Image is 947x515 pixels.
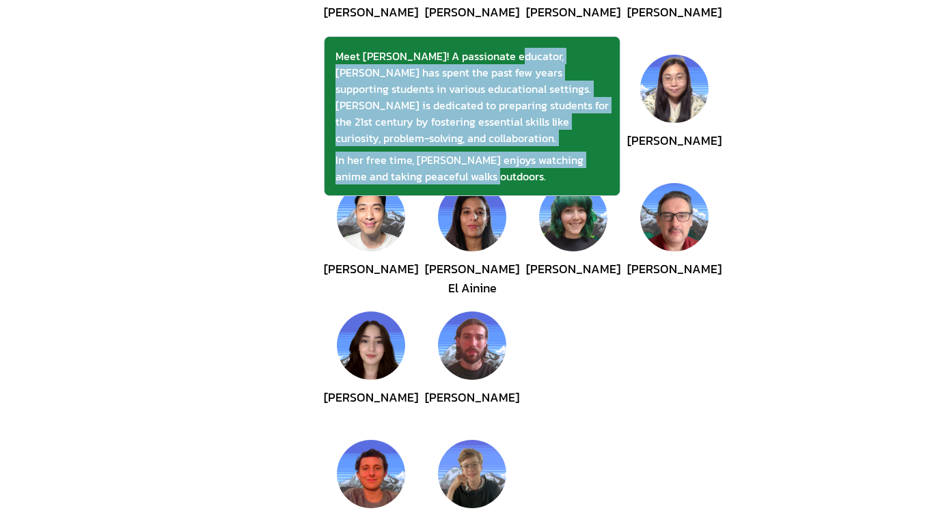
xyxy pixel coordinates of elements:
[425,3,519,44] div: [PERSON_NAME]
[425,260,519,301] div: [PERSON_NAME] El Ainine
[640,183,709,251] img: Jeff Naqvi
[337,440,405,508] img: Hudson
[627,131,722,172] div: [PERSON_NAME]
[324,388,418,429] div: [PERSON_NAME]
[627,260,722,301] div: [PERSON_NAME]
[438,440,506,508] img: Keegan
[438,311,506,380] img: James Morrissey
[438,311,506,429] button: James Morrissey[PERSON_NAME]
[337,311,405,429] button: Hanae Assarikhi[PERSON_NAME]
[337,183,405,251] img: Alex Ho
[539,183,607,301] button: Kassie Vanlandingham[PERSON_NAME]
[640,55,709,123] img: Mia Chen
[539,183,607,251] img: Kassie Vanlandingham
[526,260,620,301] div: [PERSON_NAME]
[335,152,609,184] div: In her free time, [PERSON_NAME] enjoys watching anime and taking peaceful walks outdoors.
[627,3,722,44] div: [PERSON_NAME]
[335,48,609,146] div: Meet [PERSON_NAME]! A passionate educator, [PERSON_NAME] has spent the past few years supporting ...
[526,3,620,44] div: [PERSON_NAME]
[337,183,405,301] button: Alex Ho[PERSON_NAME]
[425,388,519,429] div: [PERSON_NAME]
[324,260,418,301] div: [PERSON_NAME]
[337,311,405,380] img: Hanae Assarikhi
[438,183,506,251] img: Sara Ahmar El Ainine
[438,183,506,301] button: Sara Ahmar El Ainine[PERSON_NAME] El Ainine
[640,183,709,301] button: Jeff Naqvi[PERSON_NAME]
[640,55,709,172] button: Mia Chen[PERSON_NAME]
[324,3,418,44] div: [PERSON_NAME]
